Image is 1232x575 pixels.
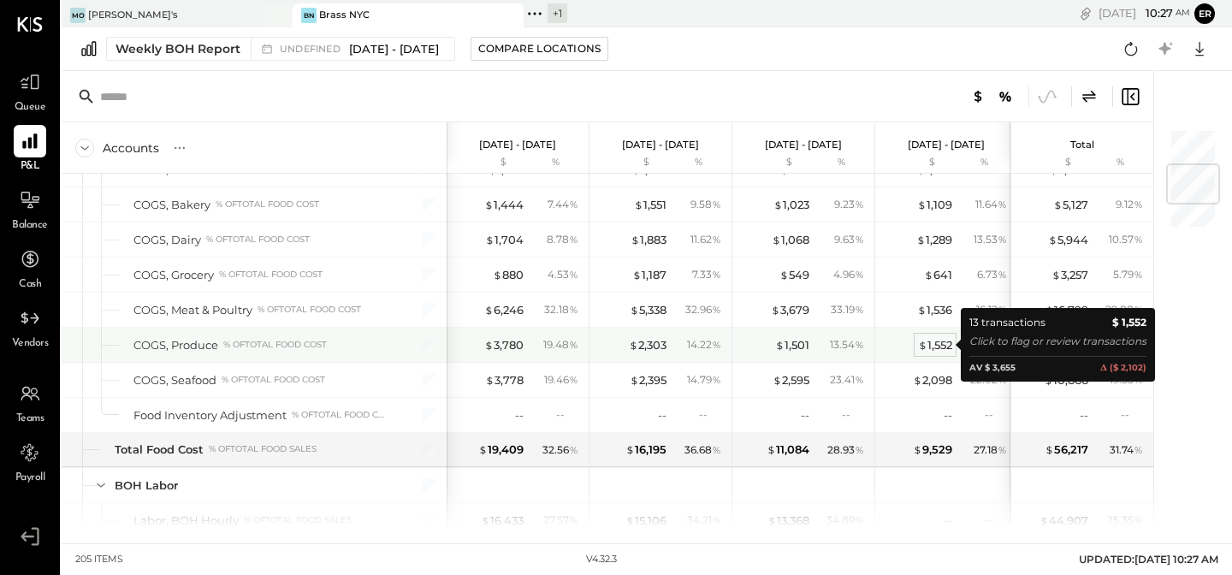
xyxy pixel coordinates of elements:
div: COGS, Seafood [133,372,216,388]
span: Payroll [15,471,45,486]
div: 11.62 [690,232,721,247]
span: $ [631,163,641,176]
span: % [1134,197,1143,210]
div: Weekly BOH Report [115,40,240,57]
div: Accounts [103,139,159,157]
div: [PERSON_NAME]'s [88,9,178,22]
div: -- [515,407,524,424]
div: 11,084 [767,442,809,458]
div: 32.18 [544,302,578,317]
div: COGS, Bakery [133,197,210,213]
div: 2,595 [773,372,809,388]
span: $ [1051,268,1061,282]
div: -- [842,407,864,422]
span: $ [632,268,642,282]
div: 1,289 [916,232,952,248]
span: $ [488,163,497,176]
span: % [998,267,1007,281]
span: % [1134,513,1143,526]
span: $ [484,303,494,317]
span: $ [1045,442,1054,456]
div: 31.74 [1110,442,1143,458]
div: Food Inventory Adjustment [133,407,287,424]
a: P&L [1,125,59,175]
a: Cash [1,243,59,293]
span: undefined [280,44,345,54]
div: $ [1020,156,1088,169]
div: 6.73 [977,267,1007,282]
div: COGS, Produce [133,337,218,353]
div: 13.53 [974,232,1007,247]
span: $ [917,303,927,317]
div: Mo [70,8,86,23]
span: % [855,302,864,316]
div: 2,303 [629,337,666,353]
span: $ [916,163,926,176]
div: 2,098 [913,372,952,388]
div: 10.57 [1109,232,1143,247]
a: Payroll [1,436,59,486]
div: 28.93 [827,442,864,458]
div: Click to flag or review transactions [969,333,1146,350]
div: COGS, Grocery [133,267,214,283]
div: 1,501 [775,337,809,353]
div: COGS, Meat & Poultry [133,302,252,318]
span: % [855,267,864,281]
div: 19,409 [478,442,524,458]
div: $ [884,156,952,169]
div: 27.57 [543,513,578,528]
div: % [957,156,1012,169]
span: % [855,442,864,456]
span: $ [913,442,922,456]
div: 9.23 [834,197,864,212]
span: % [712,232,721,246]
div: 34.89 [826,513,864,528]
div: 16.12 [976,302,1007,317]
span: % [998,442,1007,456]
span: $ [924,268,933,282]
div: 7.44 [548,197,578,212]
span: $ [917,198,927,211]
span: $ [625,513,635,527]
div: 32.96 [685,302,721,317]
div: 3,780 [484,337,524,353]
div: -- [985,407,1007,422]
div: 27.18 [974,442,1007,458]
div: 1,536 [917,302,952,318]
span: Queue [15,100,46,116]
div: -- [944,513,952,529]
span: % [855,197,864,210]
p: [DATE] - [DATE] [622,139,699,151]
div: 56,217 [1045,442,1088,458]
div: v 4.32.3 [586,553,617,566]
span: Teams [16,412,44,427]
div: 5,944 [1048,232,1088,248]
span: $ [634,198,643,211]
div: 1,187 [632,267,666,283]
div: 6,246 [484,302,524,318]
div: -- [699,407,721,422]
div: AV $ 3,655 [969,361,1016,376]
span: Balance [12,218,48,234]
div: % of Total Food Cost [292,409,389,421]
span: $ [918,338,927,352]
div: 3,679 [771,302,809,318]
div: 13 transactions [969,314,1045,331]
span: $ [1039,513,1049,527]
span: $ [775,338,785,352]
span: % [998,197,1007,210]
div: 549 [779,267,809,283]
div: 205 items [75,553,123,566]
div: % of Total Food Cost [222,374,325,386]
span: $ [484,198,494,211]
span: % [712,267,721,281]
span: % [1134,232,1143,246]
span: UPDATED: [DATE] 10:27 AM [1079,553,1218,566]
div: -- [1080,407,1088,424]
span: $ [916,233,926,246]
span: % [855,372,864,386]
div: 19.46 [544,372,578,388]
span: % [712,372,721,386]
span: % [569,337,578,351]
div: % of Total Food Sales [209,443,317,455]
